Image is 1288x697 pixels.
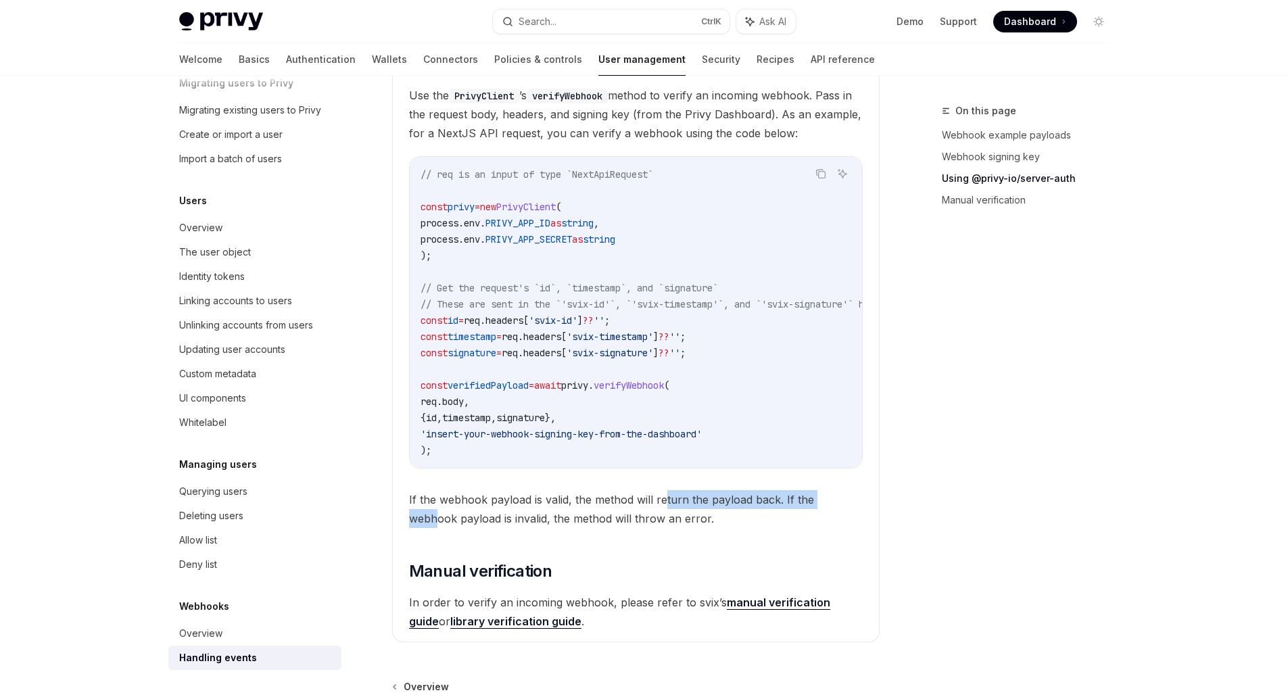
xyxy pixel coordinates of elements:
[577,314,583,327] span: ]
[421,395,437,408] span: req
[409,490,863,528] span: If the webhook payload is valid, the method will return the payload back. If the webhook payload ...
[179,650,257,666] div: Handling events
[179,625,222,642] div: Overview
[437,412,442,424] span: ,
[545,412,556,424] span: },
[519,14,556,30] div: Search...
[942,124,1120,146] a: Webhook example payloads
[583,314,594,327] span: ??
[942,168,1120,189] a: Using @privy-io/server-auth
[239,43,270,76] a: Basics
[458,314,464,327] span: =
[448,347,496,359] span: signature
[426,412,437,424] span: id
[168,552,341,577] a: Deny list
[502,331,518,343] span: req
[897,15,924,28] a: Demo
[421,379,448,391] span: const
[179,293,292,309] div: Linking accounts to users
[179,43,222,76] a: Welcome
[594,217,599,229] span: ,
[179,556,217,573] div: Deny list
[942,146,1120,168] a: Webhook signing key
[179,102,321,118] div: Migrating existing users to Privy
[523,331,561,343] span: headers
[179,151,282,167] div: Import a batch of users
[527,89,608,103] code: verifyWebhook
[448,314,458,327] span: id
[561,379,588,391] span: privy
[529,314,577,327] span: 'svix-id'
[168,98,341,122] a: Migrating existing users to Privy
[588,379,594,391] span: .
[168,216,341,240] a: Overview
[759,15,786,28] span: Ask AI
[604,314,610,327] span: ;
[179,12,263,31] img: light logo
[736,9,796,34] button: Ask AI
[421,217,458,229] span: process
[179,193,207,209] h5: Users
[179,268,245,285] div: Identity tokens
[421,249,431,262] span: );
[168,337,341,362] a: Updating user accounts
[1004,15,1056,28] span: Dashboard
[421,444,431,456] span: );
[598,43,686,76] a: User management
[496,331,502,343] span: =
[421,412,426,424] span: {
[464,314,480,327] span: req
[572,233,583,245] span: as
[179,508,243,524] div: Deleting users
[653,331,659,343] span: ]
[448,331,496,343] span: timestamp
[556,201,561,213] span: (
[567,331,653,343] span: 'svix-timestamp'
[940,15,977,28] a: Support
[179,598,229,615] h5: Webhooks
[502,347,518,359] span: req
[485,217,550,229] span: PRIVY_APP_ID
[168,410,341,435] a: Whitelabel
[168,240,341,264] a: The user object
[179,366,256,382] div: Custom metadata
[534,379,561,391] span: await
[680,331,686,343] span: ;
[485,314,523,327] span: headers
[442,412,491,424] span: timestamp
[421,298,967,310] span: // These are sent in the `'svix-id'`, `'svix-timestamp'`, and `'svix-signature'` headers respecti...
[480,314,485,327] span: .
[179,390,246,406] div: UI components
[496,412,545,424] span: signature
[421,331,448,343] span: const
[480,217,485,229] span: .
[168,289,341,313] a: Linking accounts to users
[561,217,594,229] span: string
[423,43,478,76] a: Connectors
[168,313,341,337] a: Unlinking accounts from users
[493,9,730,34] button: Search...CtrlK
[179,414,226,431] div: Whitelabel
[421,233,458,245] span: process
[286,43,356,76] a: Authentication
[701,16,721,27] span: Ctrl K
[680,347,686,359] span: ;
[168,386,341,410] a: UI components
[955,103,1016,119] span: On this page
[494,43,582,76] a: Policies & controls
[523,314,529,327] span: [
[475,201,480,213] span: =
[372,43,407,76] a: Wallets
[421,168,653,181] span: // req is an input of type `NextApiRequest`
[464,233,480,245] span: env
[518,331,523,343] span: .
[583,233,615,245] span: string
[409,593,863,631] span: In order to verify an incoming webhook, please refer to svix’s or .
[1088,11,1110,32] button: Toggle dark mode
[168,504,341,528] a: Deleting users
[491,412,496,424] span: ,
[993,11,1077,32] a: Dashboard
[561,347,567,359] span: [
[480,201,496,213] span: new
[168,479,341,504] a: Querying users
